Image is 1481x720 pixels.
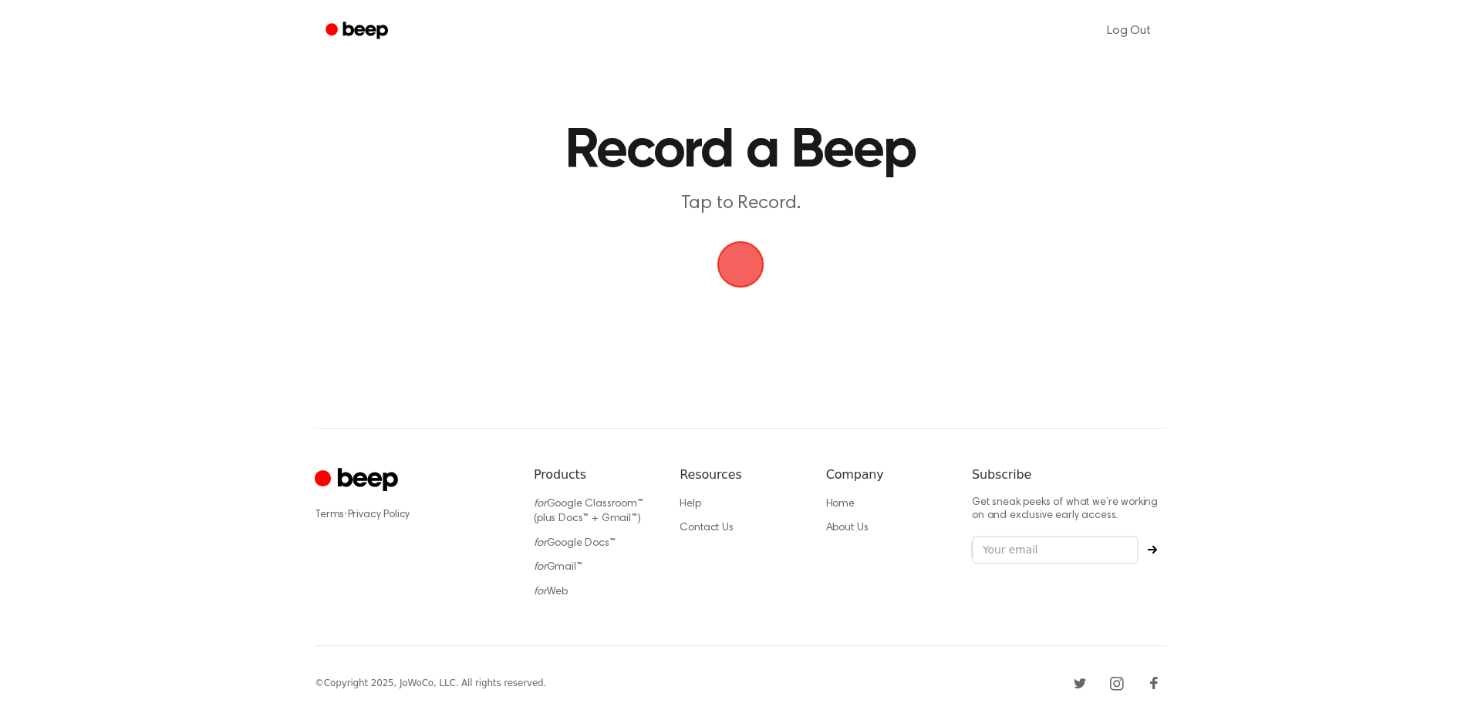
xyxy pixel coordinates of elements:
[534,587,547,597] i: for
[534,538,616,549] a: forGoogle Docs™
[826,523,869,533] a: About Us
[346,123,1135,179] h1: Record a Beep
[1091,12,1166,49] a: Log Out
[972,536,1139,565] input: Your email
[534,562,582,573] a: forGmail™
[680,499,700,510] a: Help
[1142,671,1166,695] a: Facebook
[680,523,733,533] a: Contact Us
[315,676,546,690] div: © Copyright 2025, JoWoCo, LLC. All rights reserved.
[534,562,547,573] i: for
[348,510,410,520] a: Privacy Policy
[680,466,801,484] h6: Resources
[315,466,402,496] a: Cruip
[534,499,643,525] a: forGoogle Classroom™ (plus Docs™ + Gmail™)
[534,499,547,510] i: for
[534,466,655,484] h6: Products
[315,16,402,46] a: Beep
[1068,671,1092,695] a: Twitter
[1105,671,1129,695] a: Instagram
[444,191,1037,217] p: Tap to Record.
[826,466,947,484] h6: Company
[534,538,547,549] i: for
[972,466,1166,484] h6: Subscribe
[534,587,568,597] a: forWeb
[826,499,855,510] a: Home
[1139,545,1166,554] button: Subscribe
[972,496,1166,523] p: Get sneak peeks of what we’re working on and exclusive early access.
[315,507,509,523] div: ·
[717,241,764,288] button: Beep Logo
[315,510,344,520] a: Terms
